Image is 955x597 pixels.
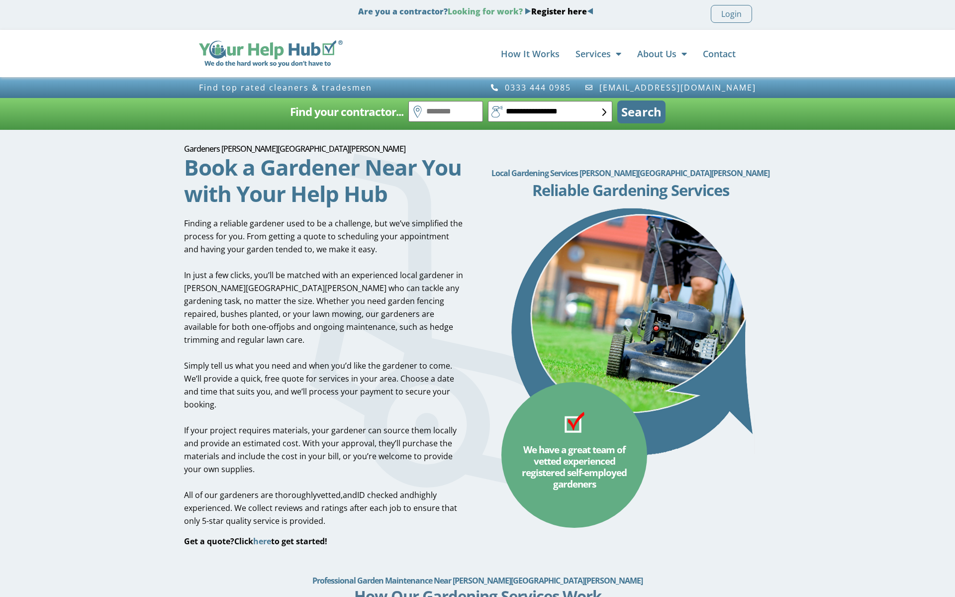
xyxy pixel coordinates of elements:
span: and [343,490,357,500]
nav: Menu [353,44,736,64]
span: ID checked and [357,490,414,500]
span: We have a great team of vetted experienced registered self-employed gardeners [522,443,627,491]
span: G [184,536,190,547]
img: Your Help Hub Wide Logo [199,40,343,67]
a: Services [575,44,621,64]
img: Blue Arrow - Left [587,8,593,14]
h2: Book a Gardener Near You with Your Help Hub [184,154,465,207]
span: Click [234,536,253,547]
h3: Reliable Gardening Services [490,183,771,198]
h2: Find your contractor... [290,102,403,122]
h3: Find top rated cleaners & tradesmen [199,83,473,92]
h2: Local Gardening Services [PERSON_NAME][GEOGRAPHIC_DATA][PERSON_NAME] [490,163,771,183]
span: ing [350,308,362,319]
span: Finding a reliable gardener used to be a challenge, but we’ve simplified the process for you. Fro... [184,218,463,255]
a: here [253,536,271,547]
img: Gardeners Burton Upon Trent - gardening services arrow [506,208,755,457]
a: [EMAIL_ADDRESS][DOMAIN_NAME] [585,83,757,92]
span: Looking for work? [448,6,523,17]
span: Simply tell us what you need and when you’d like the gardener to come. We’ll provide a quick, fre... [184,360,454,410]
img: Blue Arrow - Right [525,8,531,14]
span: vetted, [317,490,343,500]
a: Contact [703,44,736,64]
span: Login [721,7,742,20]
span: If your project requires materials, your gardener can source them locally and provide an estimate... [184,425,457,475]
a: Register here [531,6,587,17]
a: How It Works [501,44,560,64]
img: select-box-form.svg [602,108,607,116]
span: In just a few clicks, you’ll be matched with an experienced local gardener in [PERSON_NAME][GEOGR... [184,270,463,319]
span: et a quote? [190,536,234,547]
span: jobs and ongoing maintenance, such as hedge trimming and regular lawn care. [184,321,453,345]
span: 0333 444 0985 [502,83,571,92]
h1: Gardeners [PERSON_NAME][GEOGRAPHIC_DATA][PERSON_NAME] [184,145,465,153]
h2: Professional Garden Maintenance Near [PERSON_NAME][GEOGRAPHIC_DATA][PERSON_NAME] [312,571,643,591]
span: [EMAIL_ADDRESS][DOMAIN_NAME] [597,83,756,92]
span: All of our gardeners are thoroughly [184,490,317,500]
a: 0333 444 0985 [490,83,571,92]
button: Search [617,100,666,123]
span: to get started! [271,536,327,547]
a: Login [711,5,752,23]
a: About Us [637,44,687,64]
span: highly experienced. We collect reviews and ratings after each job to ensure that only 5-star qual... [184,490,457,526]
strong: Are you a contractor? [358,6,593,17]
span: off [269,321,279,332]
